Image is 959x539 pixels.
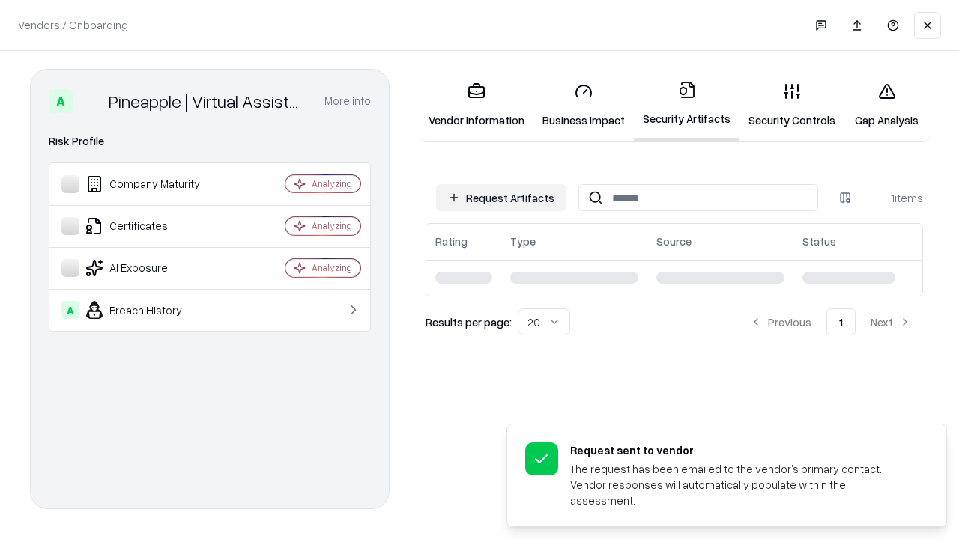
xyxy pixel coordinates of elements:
p: Results per page: [426,314,512,330]
div: Certificates [61,217,240,235]
a: Security Artifacts [634,69,739,141]
div: AI Exposure [61,259,240,277]
div: Rating [435,234,468,249]
a: Gap Analysis [844,70,929,140]
button: Request Artifacts [436,184,566,211]
div: Pineapple | Virtual Assistant Agency [109,89,306,113]
div: A [61,301,79,319]
img: Pineapple | Virtual Assistant Agency [79,89,103,113]
div: The request has been emailed to the vendor’s primary contact. Vendor responses will automatically... [570,461,910,508]
div: Analyzing [312,261,352,274]
div: Request sent to vendor [570,442,910,458]
p: Vendors / Onboarding [18,17,128,33]
div: 1 items [863,190,923,206]
div: Risk Profile [49,133,371,150]
nav: pagination [738,308,923,335]
a: Business Impact [533,70,634,140]
div: A [49,89,73,113]
div: Type [510,234,536,249]
div: Analyzing [312,177,352,190]
button: 1 [826,308,856,335]
div: Analyzing [312,219,352,232]
div: Breach History [61,301,240,319]
a: Security Controls [739,70,844,140]
div: Status [802,234,836,249]
a: Vendor Information [420,70,533,140]
div: Company Maturity [61,175,240,193]
div: Source [656,234,692,249]
button: More info [324,88,371,115]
